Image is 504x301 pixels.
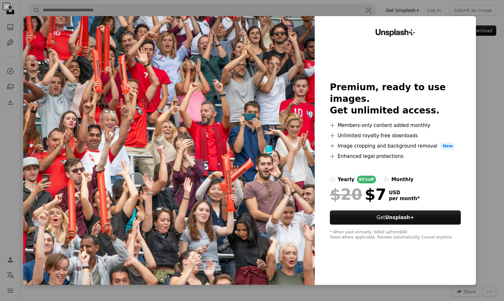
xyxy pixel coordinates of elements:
div: 65% off [357,176,376,183]
span: New [440,142,455,150]
strong: Unsplash+ [385,215,414,220]
span: USD [389,190,420,196]
li: Image cropping and background removal [330,142,461,150]
input: monthly [384,177,389,182]
div: * When paid annually, billed upfront $84 Taxes where applicable. Renews automatically. Cancel any... [330,230,461,240]
input: yearly65%off [330,177,335,182]
span: per month * [389,196,420,201]
li: Members-only content added monthly [330,121,461,129]
div: yearly [338,176,354,183]
span: $20 [330,186,362,203]
h2: Premium, ready to use images. Get unlimited access. [330,82,461,116]
button: GetUnsplash+ [330,210,461,225]
li: Enhanced legal protections [330,152,461,160]
li: Unlimited royalty-free downloads [330,132,461,140]
div: monthly [391,176,414,183]
div: $7 [330,186,386,203]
